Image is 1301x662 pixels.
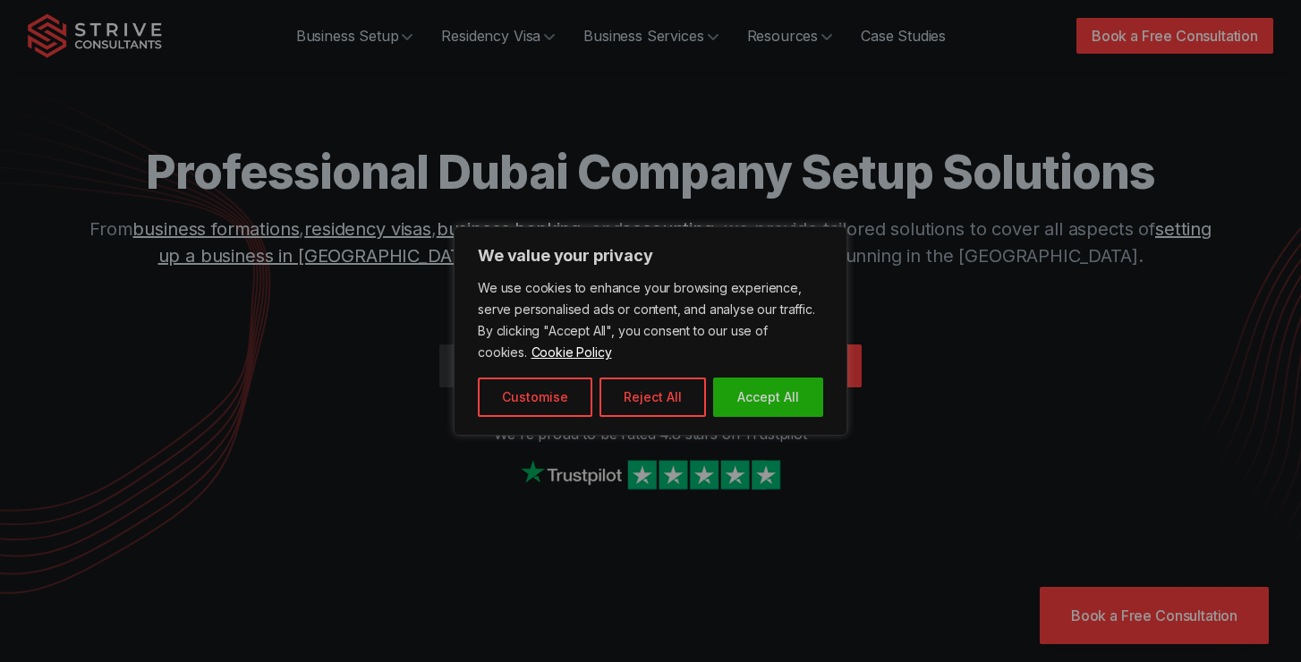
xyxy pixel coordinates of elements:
[713,378,823,417] button: Accept All
[531,344,613,361] a: Cookie Policy
[478,277,823,363] p: We use cookies to enhance your browsing experience, serve personalised ads or content, and analys...
[478,378,592,417] button: Customise
[599,378,706,417] button: Reject All
[478,245,823,267] p: We value your privacy
[454,226,847,436] div: We value your privacy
